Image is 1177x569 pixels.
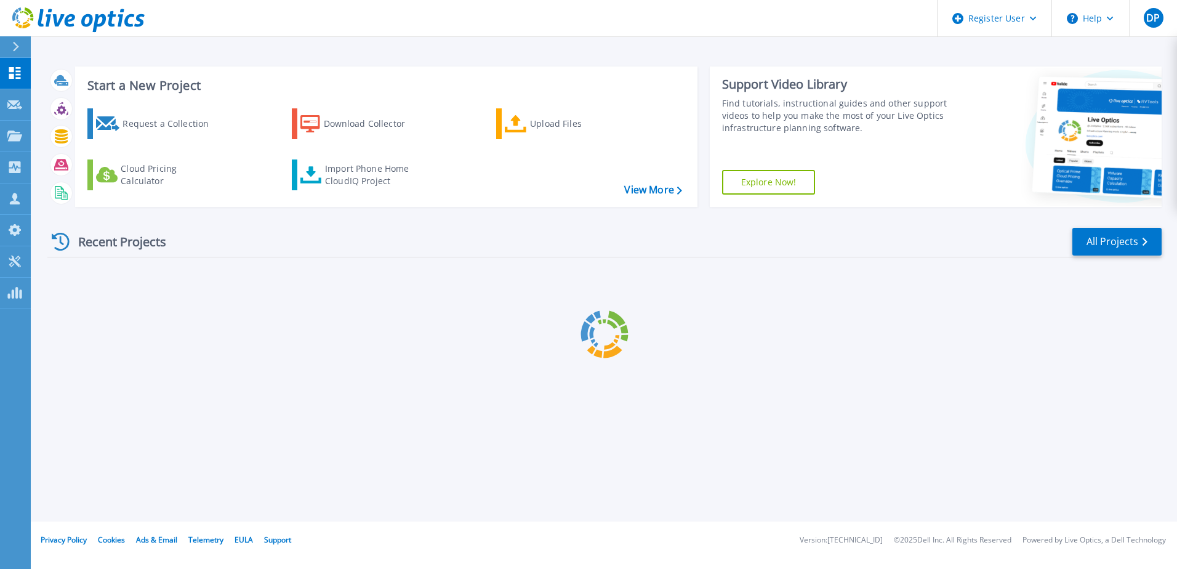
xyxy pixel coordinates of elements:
li: © 2025 Dell Inc. All Rights Reserved [894,536,1011,544]
a: Upload Files [496,108,633,139]
a: Telemetry [188,535,223,545]
li: Version: [TECHNICAL_ID] [800,536,883,544]
h3: Start a New Project [87,79,681,92]
div: Import Phone Home CloudIQ Project [325,163,421,187]
a: Privacy Policy [41,535,87,545]
a: Ads & Email [136,535,177,545]
div: Download Collector [324,111,422,136]
div: Find tutorials, instructional guides and other support videos to help you make the most of your L... [722,97,952,134]
a: View More [624,184,681,196]
div: Cloud Pricing Calculator [121,163,219,187]
div: Recent Projects [47,227,183,257]
a: EULA [235,535,253,545]
a: All Projects [1072,228,1162,256]
a: Download Collector [292,108,429,139]
li: Powered by Live Optics, a Dell Technology [1022,536,1166,544]
div: Support Video Library [722,76,952,92]
a: Cookies [98,535,125,545]
a: Request a Collection [87,108,225,139]
span: DP [1146,13,1160,23]
div: Request a Collection [123,111,221,136]
a: Support [264,535,291,545]
div: Upload Files [530,111,629,136]
a: Cloud Pricing Calculator [87,159,225,190]
a: Explore Now! [722,170,816,195]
